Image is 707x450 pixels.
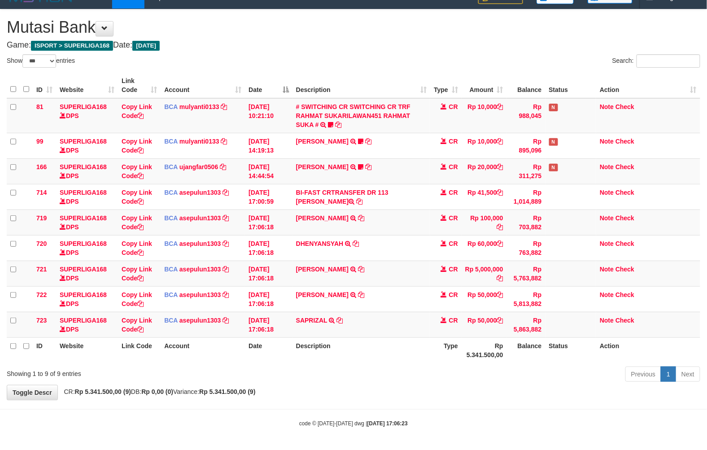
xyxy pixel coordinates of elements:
a: Copy Link Code [122,214,152,231]
a: Note [600,317,614,324]
a: Previous [625,367,661,382]
span: Has Note [549,138,558,146]
a: asepulun1303 [179,266,221,273]
a: Check [615,291,634,298]
td: [DATE] 14:44:54 [245,158,292,184]
a: Note [600,189,614,196]
span: CR [449,103,458,110]
th: Balance [507,73,546,98]
a: Copy Rp 60,000 to clipboard [497,240,503,247]
td: Rp 5,763,882 [507,261,546,286]
th: Link Code [118,337,161,363]
a: Note [600,138,614,145]
a: DHENYANSYAH [296,240,344,247]
td: Rp 60,000 [462,235,507,261]
a: SUPERLIGA168 [60,103,107,110]
a: Copy DHENYANSYAH to clipboard [353,240,359,247]
td: Rp 5,863,882 [507,312,546,337]
a: asepulun1303 [179,189,221,196]
td: Rp 41,500 [462,184,507,210]
td: [DATE] 14:19:13 [245,133,292,158]
span: CR [449,189,458,196]
th: Status [546,337,597,363]
td: Rp 50,000 [462,286,507,312]
strong: [DATE] 17:06:23 [367,420,408,427]
th: Description: activate to sort column ascending [292,73,430,98]
a: Check [615,266,634,273]
a: [PERSON_NAME] [296,163,349,170]
a: SUPERLIGA168 [60,317,107,324]
td: DPS [56,158,118,184]
th: Account [161,337,245,363]
a: Copy asepulun1303 to clipboard [223,291,229,298]
span: [DATE] [132,41,160,51]
td: Rp 763,882 [507,235,546,261]
a: Copy mulyanti0133 to clipboard [221,138,227,145]
span: BCA [164,189,178,196]
span: CR [449,214,458,222]
td: [DATE] 17:06:18 [245,286,292,312]
span: Has Note [549,104,558,111]
th: Account: activate to sort column ascending [161,73,245,98]
th: Type [430,337,462,363]
a: asepulun1303 [179,291,221,298]
a: Copy Rp 100,000 to clipboard [497,223,503,231]
th: Date [245,337,292,363]
th: Status [546,73,597,98]
h4: Game: Date: [7,41,700,50]
span: 723 [36,317,47,324]
a: Copy # SWITCHING CR SWITCHING CR TRF RAHMAT SUKARILAWAN451 RAHMAT SUKA # to clipboard [335,121,341,128]
a: [PERSON_NAME] [296,214,349,222]
a: Copy mulyanti0133 to clipboard [221,103,227,110]
strong: Rp 0,00 (0) [141,388,173,395]
a: Copy asepulun1303 to clipboard [223,317,229,324]
span: 719 [36,214,47,222]
input: Search: [637,54,700,68]
a: SUPERLIGA168 [60,291,107,298]
a: [PERSON_NAME] [296,138,349,145]
a: Copy asepulun1303 to clipboard [223,189,229,196]
td: DPS [56,235,118,261]
span: CR [449,138,458,145]
td: Rp 10,000 [462,98,507,133]
a: asepulun1303 [179,240,221,247]
a: Check [615,103,634,110]
a: Check [615,189,634,196]
a: Copy HENDI PRABOWO to clipboard [358,266,364,273]
a: Copy asepulun1303 to clipboard [223,266,229,273]
a: [PERSON_NAME] [296,291,349,298]
a: Copy Link Code [122,291,152,307]
a: Copy Link Code [122,317,152,333]
td: Rp 5,000,000 [462,261,507,286]
a: Note [600,163,614,170]
a: Copy asepulun1303 to clipboard [223,240,229,247]
td: DPS [56,312,118,337]
th: Description [292,337,430,363]
a: 1 [661,367,676,382]
th: Website [56,337,118,363]
a: Copy Rp 5,000,000 to clipboard [497,275,503,282]
span: BCA [164,317,178,324]
th: Date: activate to sort column descending [245,73,292,98]
a: Copy RAHMAT HIDAYAT to clipboard [358,291,364,298]
span: BCA [164,291,178,298]
a: Copy Link Code [122,138,152,154]
label: Show entries [7,54,75,68]
span: 720 [36,240,47,247]
span: CR [449,266,458,273]
a: Copy Link Code [122,103,152,119]
td: Rp 311,275 [507,158,546,184]
a: Next [676,367,700,382]
th: ID [33,337,56,363]
span: 99 [36,138,44,145]
a: Copy Rp 10,000 to clipboard [497,138,503,145]
a: Copy Link Code [122,240,152,256]
span: BCA [164,240,178,247]
a: Copy asepulun1303 to clipboard [223,214,229,222]
span: BCA [164,214,178,222]
td: Rp 20,000 [462,158,507,184]
a: Copy Link Code [122,266,152,282]
a: Toggle Descr [7,385,58,400]
a: Note [600,266,614,273]
th: Action: activate to sort column ascending [596,73,700,98]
